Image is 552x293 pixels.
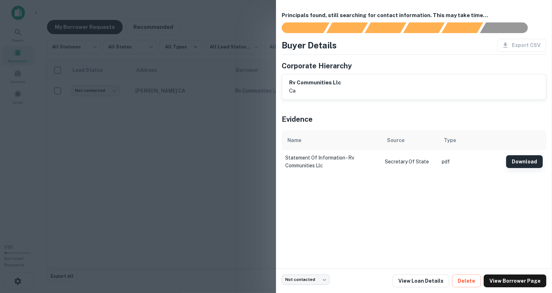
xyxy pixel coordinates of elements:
[289,79,341,87] h6: rv communities llc
[444,136,456,145] div: Type
[365,22,406,33] div: Documents found, AI parsing details...
[438,150,503,173] td: pdf
[282,274,330,285] div: Not contacted
[516,236,552,270] iframe: Chat Widget
[480,22,536,33] div: AI fulfillment process complete.
[506,155,543,168] button: Download
[282,150,381,173] td: statement of information - rv communities llc
[484,274,546,287] a: View Borrower Page
[393,274,449,287] a: View Loan Details
[282,130,381,150] th: Name
[438,130,503,150] th: Type
[282,114,313,125] h5: Evidence
[282,61,352,71] h5: Corporate Hierarchy
[282,39,337,52] h4: Buyer Details
[273,22,327,33] div: Sending borrower request to AI...
[452,274,481,287] button: Delete
[289,87,341,95] p: ca
[403,22,445,33] div: Principals found, AI now looking for contact information...
[287,136,301,145] div: Name
[441,22,483,33] div: Principals found, still searching for contact information. This may take time...
[381,130,438,150] th: Source
[381,150,438,173] td: Secretary of State
[282,130,546,173] div: scrollable content
[282,11,546,20] h6: Principals found, still searching for contact information. This may take time...
[387,136,404,145] div: Source
[326,22,368,33] div: Your request is received and processing...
